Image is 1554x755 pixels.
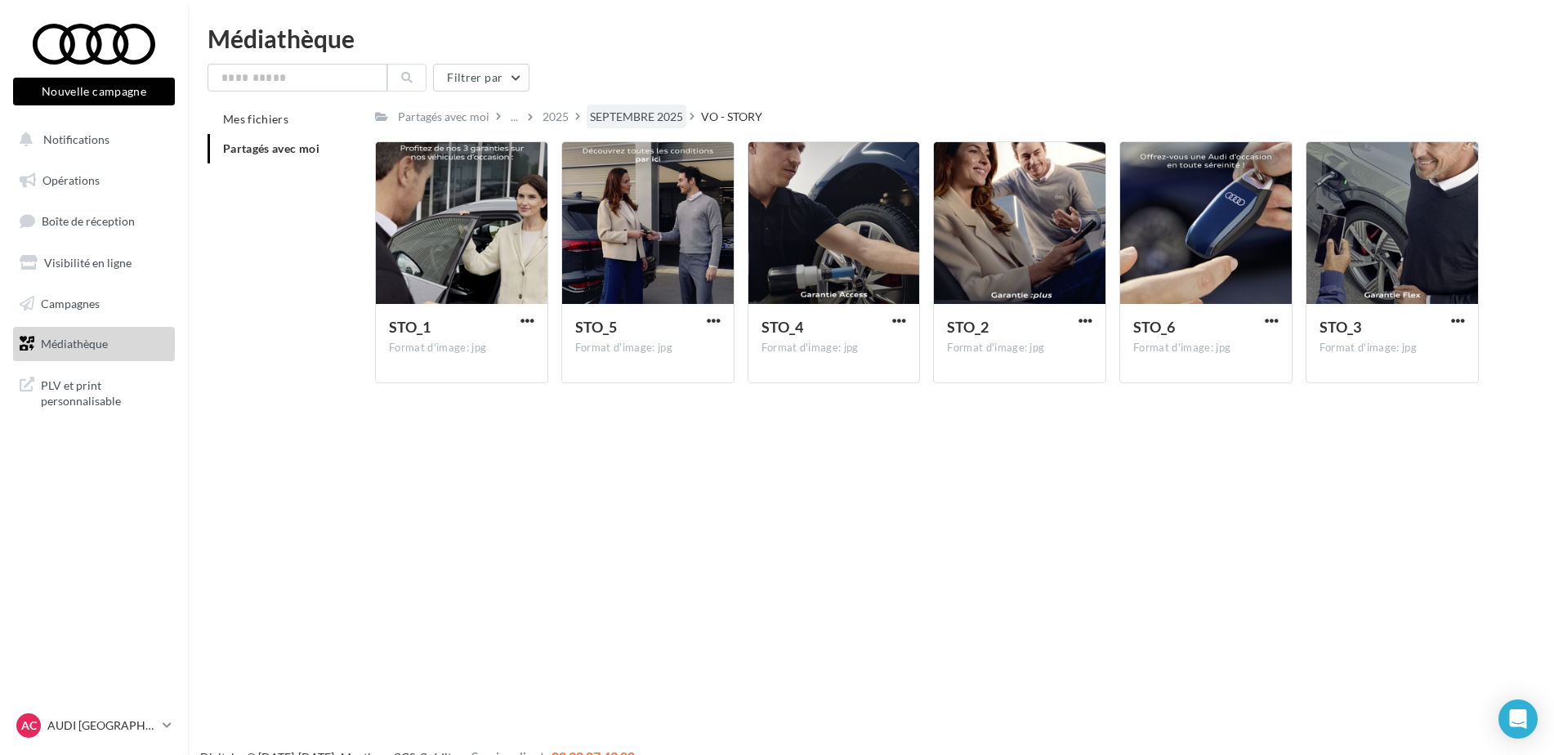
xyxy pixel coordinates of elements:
[44,256,132,270] span: Visibilité en ligne
[389,341,534,355] div: Format d'image: jpg
[41,374,168,409] span: PLV et print personnalisable
[433,64,529,92] button: Filtrer par
[701,109,762,125] div: VO - STORY
[10,123,172,157] button: Notifications
[575,318,617,336] span: STO_5
[10,163,178,198] a: Opérations
[21,717,37,734] span: AC
[223,141,319,155] span: Partagés avec moi
[43,132,109,146] span: Notifications
[42,214,135,228] span: Boîte de réception
[13,78,175,105] button: Nouvelle campagne
[398,109,489,125] div: Partagés avec moi
[1320,341,1465,355] div: Format d'image: jpg
[10,327,178,361] a: Médiathèque
[543,109,569,125] div: 2025
[1133,318,1175,336] span: STO_6
[590,109,683,125] div: SEPTEMBRE 2025
[389,318,431,336] span: STO_1
[10,203,178,239] a: Boîte de réception
[41,337,108,351] span: Médiathèque
[10,246,178,280] a: Visibilité en ligne
[947,341,1092,355] div: Format d'image: jpg
[47,717,156,734] p: AUDI [GEOGRAPHIC_DATA]
[10,368,178,416] a: PLV et print personnalisable
[1133,341,1279,355] div: Format d'image: jpg
[10,287,178,321] a: Campagnes
[42,173,100,187] span: Opérations
[575,341,721,355] div: Format d'image: jpg
[761,318,803,336] span: STO_4
[761,341,907,355] div: Format d'image: jpg
[223,112,288,126] span: Mes fichiers
[1498,699,1538,739] div: Open Intercom Messenger
[208,26,1534,51] div: Médiathèque
[41,296,100,310] span: Campagnes
[1320,318,1361,336] span: STO_3
[507,105,521,128] div: ...
[13,710,175,741] a: AC AUDI [GEOGRAPHIC_DATA]
[947,318,989,336] span: STO_2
